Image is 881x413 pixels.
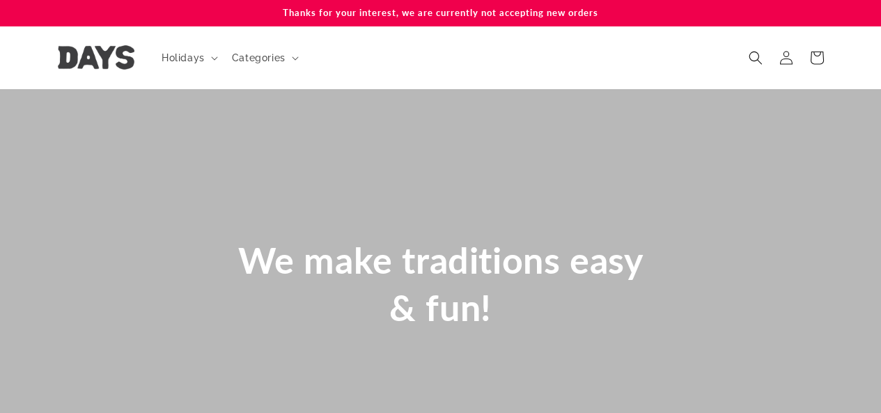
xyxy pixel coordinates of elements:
summary: Search [740,42,771,73]
summary: Holidays [153,43,224,72]
span: Categories [232,52,286,64]
span: We make traditions easy & fun! [238,238,644,329]
span: Holidays [162,52,205,64]
summary: Categories [224,43,304,72]
img: Days United [58,45,134,70]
